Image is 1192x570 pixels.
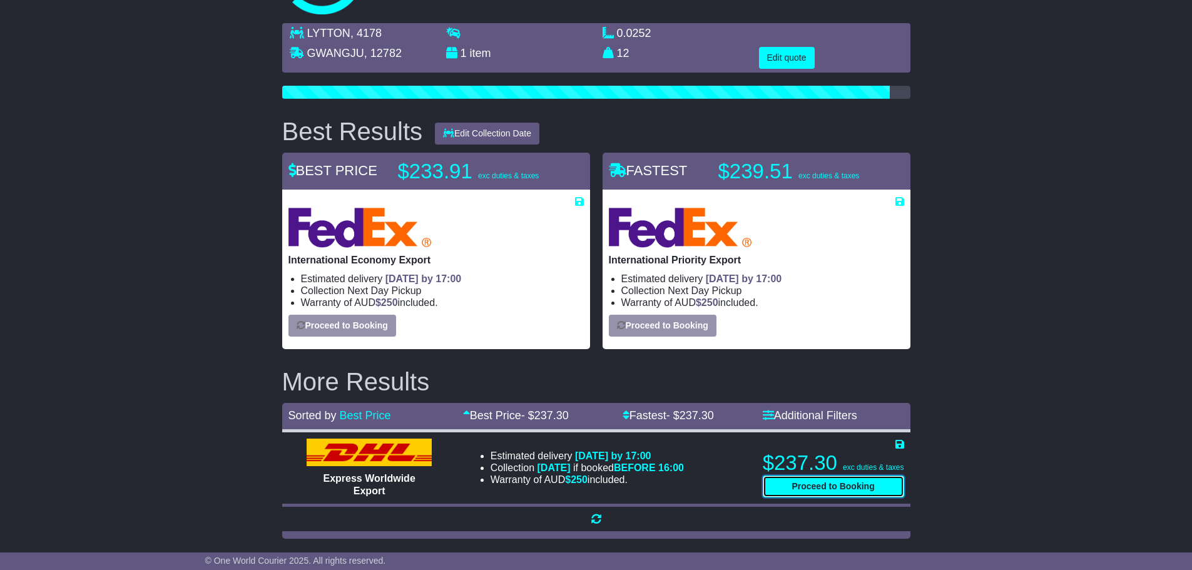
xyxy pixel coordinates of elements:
[696,297,718,308] span: $
[282,368,910,395] h2: More Results
[288,315,396,337] button: Proceed to Booking
[307,27,350,39] span: LYTTON
[658,462,684,473] span: 16:00
[575,450,651,461] span: [DATE] by 17:00
[435,123,539,145] button: Edit Collection Date
[609,254,904,266] p: International Priority Export
[307,439,432,466] img: DHL: Express Worldwide Export
[375,297,398,308] span: $
[301,297,584,308] li: Warranty of AUD included.
[701,297,718,308] span: 250
[623,409,714,422] a: Fastest- $237.30
[668,285,741,296] span: Next Day Pickup
[617,27,651,39] span: 0.0252
[537,462,571,473] span: [DATE]
[621,297,904,308] li: Warranty of AUD included.
[565,474,588,485] span: $
[288,208,432,248] img: FedEx Express: International Economy Export
[364,47,402,59] span: , 12782
[301,273,584,285] li: Estimated delivery
[398,159,554,184] p: $233.91
[621,273,904,285] li: Estimated delivery
[381,297,398,308] span: 250
[288,163,377,178] span: BEST PRICE
[537,462,684,473] span: if booked
[347,285,421,296] span: Next Day Pickup
[843,463,904,472] span: exc duties & taxes
[521,409,569,422] span: - $
[205,556,386,566] span: © One World Courier 2025. All rights reserved.
[609,208,752,248] img: FedEx Express: International Priority Export
[763,409,857,422] a: Additional Filters
[621,285,904,297] li: Collection
[276,118,429,145] div: Best Results
[609,315,716,337] button: Proceed to Booking
[288,409,337,422] span: Sorted by
[617,47,629,59] span: 12
[340,409,391,422] a: Best Price
[323,473,415,496] span: Express Worldwide Export
[666,409,714,422] span: - $
[350,27,382,39] span: , 4178
[491,474,684,486] li: Warranty of AUD included.
[491,450,684,462] li: Estimated delivery
[534,409,569,422] span: 237.30
[759,47,815,69] button: Edit quote
[491,462,684,474] li: Collection
[798,171,859,180] span: exc duties & taxes
[463,409,569,422] a: Best Price- $237.30
[609,163,688,178] span: FASTEST
[478,171,539,180] span: exc duties & taxes
[288,254,584,266] p: International Economy Export
[571,474,588,485] span: 250
[763,450,904,476] p: $237.30
[680,409,714,422] span: 237.30
[385,273,462,284] span: [DATE] by 17:00
[470,47,491,59] span: item
[763,476,904,497] button: Proceed to Booking
[461,47,467,59] span: 1
[718,159,875,184] p: $239.51
[307,47,364,59] span: GWANGJU
[301,285,584,297] li: Collection
[614,462,656,473] span: BEFORE
[706,273,782,284] span: [DATE] by 17:00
